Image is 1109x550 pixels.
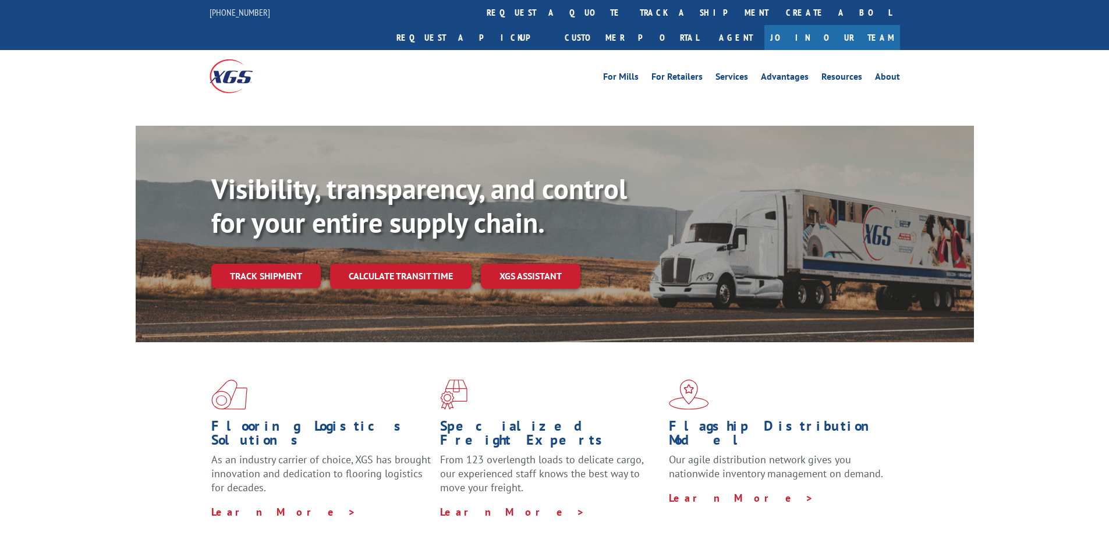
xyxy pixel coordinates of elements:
h1: Specialized Freight Experts [440,419,660,453]
b: Visibility, transparency, and control for your entire supply chain. [211,171,627,240]
a: Track shipment [211,264,321,288]
a: For Mills [603,72,639,85]
h1: Flagship Distribution Model [669,419,889,453]
span: As an industry carrier of choice, XGS has brought innovation and dedication to flooring logistics... [211,453,431,494]
img: xgs-icon-flagship-distribution-model-red [669,379,709,410]
a: Services [715,72,748,85]
span: Our agile distribution network gives you nationwide inventory management on demand. [669,453,883,480]
a: Learn More > [669,491,814,505]
img: xgs-icon-focused-on-flooring-red [440,379,467,410]
a: Customer Portal [556,25,707,50]
a: Resources [821,72,862,85]
a: Agent [707,25,764,50]
a: Request a pickup [388,25,556,50]
a: XGS ASSISTANT [481,264,580,289]
a: [PHONE_NUMBER] [210,6,270,18]
a: Advantages [761,72,809,85]
p: From 123 overlength loads to delicate cargo, our experienced staff knows the best way to move you... [440,453,660,505]
a: Calculate transit time [330,264,472,289]
a: Learn More > [211,505,356,519]
a: Join Our Team [764,25,900,50]
a: For Retailers [651,72,703,85]
img: xgs-icon-total-supply-chain-intelligence-red [211,379,247,410]
h1: Flooring Logistics Solutions [211,419,431,453]
a: Learn More > [440,505,585,519]
a: About [875,72,900,85]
